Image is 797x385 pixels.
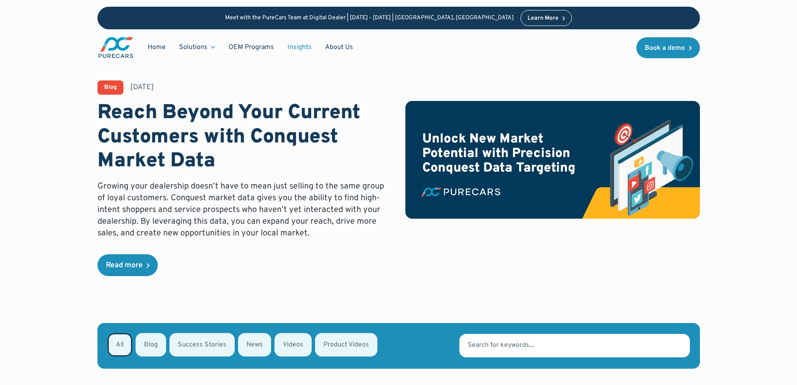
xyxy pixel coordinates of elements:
[281,39,318,55] a: Insights
[172,39,222,55] div: Solutions
[97,36,134,59] a: main
[318,39,360,55] a: About Us
[222,39,281,55] a: OEM Programs
[636,37,700,58] a: Book a demo
[106,262,143,269] div: Read more
[104,85,117,90] div: Blog
[97,101,392,174] h1: Reach Beyond Your Current Customers with Conquest Market Data
[97,323,700,369] form: Email Form
[225,15,514,22] p: Meet with the PureCars Team at Digital Dealer | [DATE] - [DATE] | [GEOGRAPHIC_DATA], [GEOGRAPHIC_...
[141,39,172,55] a: Home
[528,16,559,21] div: Learn More
[645,45,685,52] div: Book a demo
[520,10,572,26] a: Learn More
[97,36,134,59] img: purecars logo
[97,181,392,239] p: Growing your dealership doesn’t have to mean just selling to the same group of loyal customers. C...
[97,254,158,276] a: Read more
[130,82,154,93] div: [DATE]
[459,334,689,357] input: Search for keywords...
[179,43,208,52] div: Solutions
